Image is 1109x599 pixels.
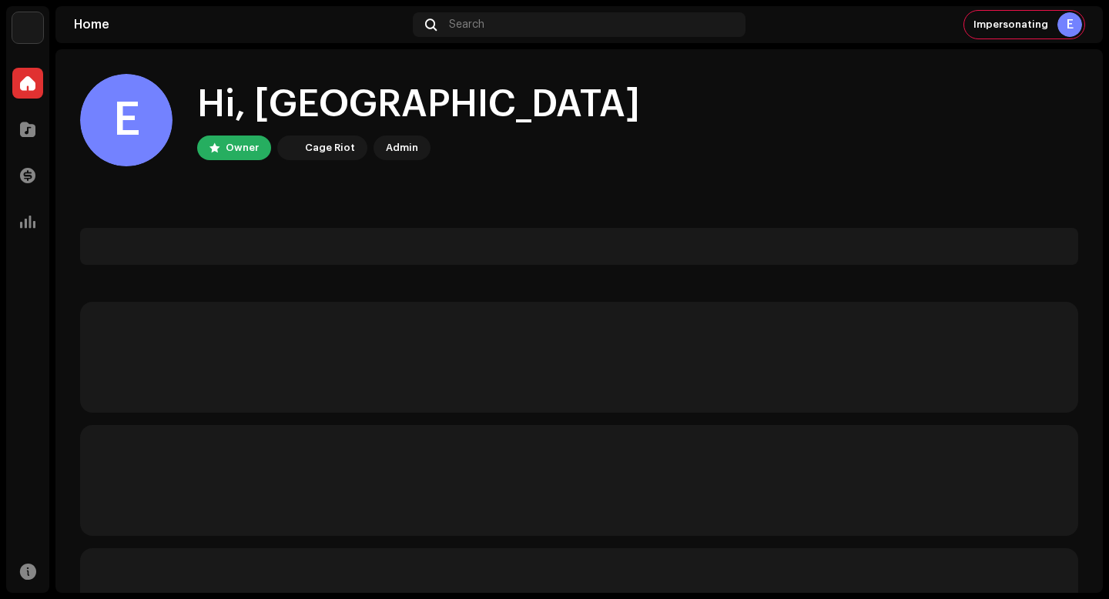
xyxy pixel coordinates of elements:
[305,139,355,157] div: Cage Riot
[12,12,43,43] img: 3bdc119d-ef2f-4d41-acde-c0e9095fc35a
[386,139,418,157] div: Admin
[226,139,259,157] div: Owner
[449,18,484,31] span: Search
[973,18,1048,31] span: Impersonating
[1057,12,1082,37] div: E
[80,74,173,166] div: E
[280,139,299,157] img: 3bdc119d-ef2f-4d41-acde-c0e9095fc35a
[74,18,407,31] div: Home
[197,80,640,129] div: Hi, [GEOGRAPHIC_DATA]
